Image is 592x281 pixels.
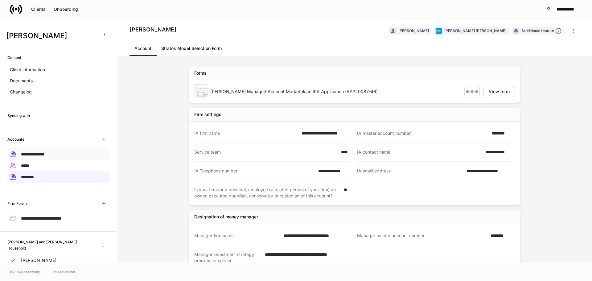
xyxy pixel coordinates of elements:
[436,28,442,34] img: charles-schwab-BFYFdbvS.png
[7,113,30,118] h6: Syncing with
[6,31,95,41] h3: [PERSON_NAME]
[194,168,314,174] div: IA Telephone number
[7,86,109,97] a: Changelog
[156,41,227,56] a: Stratos Model Selection Form
[489,89,510,94] div: View form
[27,4,50,14] button: Clients
[194,251,261,264] div: Manager investment strategy, program or service
[194,70,207,76] div: Forms
[194,149,337,155] div: Service team
[7,64,109,75] a: Client information
[357,149,482,155] div: IA contact name
[129,41,156,56] a: Account
[357,130,488,136] div: IA master account number
[129,26,176,33] h4: [PERSON_NAME]
[194,130,298,136] div: IA firm name
[210,89,459,95] div: [PERSON_NAME] Managed Account Marketplace IRA Application (APP20087-46)
[194,233,280,239] div: Manager firm name
[483,86,515,97] button: View form
[54,7,78,11] div: Onboarding
[7,200,27,206] h6: Firm Forms
[398,28,429,34] div: [PERSON_NAME]
[357,168,463,174] div: IA email address
[10,78,33,84] p: Documents
[50,4,82,14] button: Onboarding
[194,214,258,220] div: Designation of money manager
[7,136,24,142] h6: Accounts
[7,239,92,251] h6: [PERSON_NAME] and [PERSON_NAME] Household
[7,55,21,60] h6: Content
[444,28,506,34] div: [PERSON_NAME] [PERSON_NAME]
[7,75,109,86] a: Documents
[7,255,109,266] a: [PERSON_NAME]
[522,28,561,34] div: 1 additional feature
[357,233,487,239] div: Manager master account number
[10,67,45,73] p: Client information
[10,89,32,95] p: Changelog
[10,269,40,274] span: © 2025 OneAdvisory
[194,111,221,118] div: Firm settings
[194,187,340,199] div: Is your firm (or a principal, employee or related person of your firm) an owner, executor, guardi...
[52,269,75,274] a: Data Disclaimer
[21,257,56,263] p: [PERSON_NAME]
[31,7,46,11] div: Clients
